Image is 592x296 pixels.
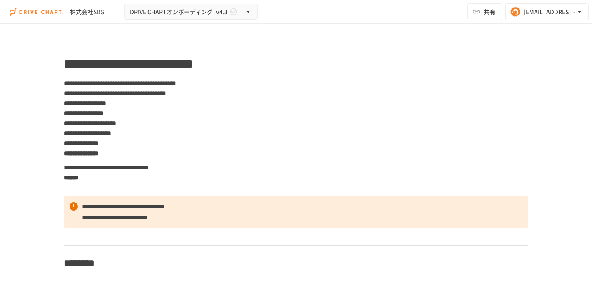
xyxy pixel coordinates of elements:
[484,7,495,16] span: 共有
[10,5,63,18] img: i9VDDS9JuLRLX3JIUyK59LcYp6Y9cayLPHs4hOxMB9W
[130,7,228,17] span: DRIVE CHARTオンボーディング_v4.3
[70,8,104,16] div: 株式会社SDS
[467,3,502,20] button: 共有
[505,3,589,20] button: [EMAIL_ADDRESS][DOMAIN_NAME]
[124,4,258,20] button: DRIVE CHARTオンボーディング_v4.3
[524,7,575,17] div: [EMAIL_ADDRESS][DOMAIN_NAME]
